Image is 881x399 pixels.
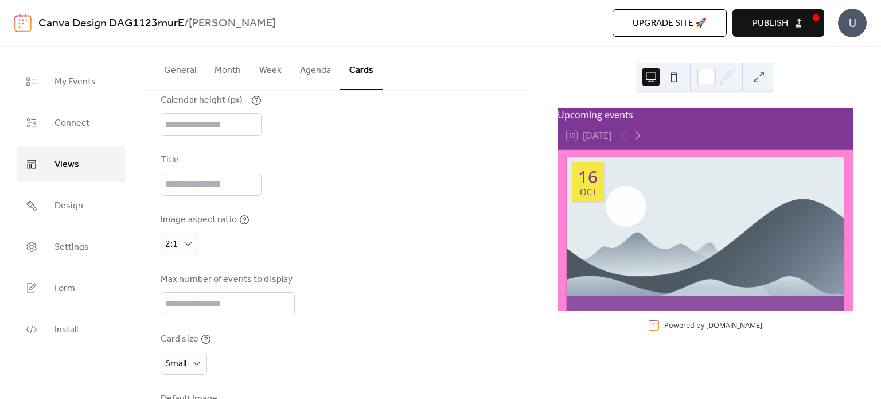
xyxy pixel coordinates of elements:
span: Settings [54,238,89,257]
button: Cards [340,47,383,90]
div: Max number of events to display [161,273,293,286]
a: My Events [17,64,126,99]
a: Views [17,146,126,182]
a: [DOMAIN_NAME] [706,320,762,330]
img: logo [14,14,32,32]
div: Calendar height (px) [161,94,249,107]
div: Title [161,153,259,167]
span: Small [165,355,186,373]
button: Week [250,47,291,89]
a: Install [17,312,126,347]
div: Oct [580,188,597,196]
b: / [184,13,189,34]
span: 2:1 [165,235,178,253]
div: Card size [161,332,198,346]
b: [PERSON_NAME] [189,13,276,34]
span: My Events [54,73,96,91]
span: Design [54,197,83,215]
div: Image aspect ratio [161,213,237,227]
button: General [155,47,205,89]
span: Upgrade site 🚀 [633,17,707,30]
div: U [838,9,867,37]
button: Upgrade site 🚀 [613,9,727,37]
button: Agenda [291,47,340,89]
div: 16 [578,168,598,185]
span: Install [54,321,78,339]
a: Connect [17,105,126,141]
span: Connect [54,114,89,133]
span: Publish [753,17,788,30]
span: Views [54,156,79,174]
a: Settings [17,229,126,265]
button: Publish [732,9,824,37]
a: Design [17,188,126,223]
div: Powered by [664,320,762,330]
span: Form [54,280,75,298]
a: Canva Design DAG1123murE [38,13,184,34]
div: Ripetizioni [PERSON_NAME] [567,307,844,321]
div: Upcoming events [558,108,853,122]
button: Month [205,47,250,89]
a: Form [17,270,126,306]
